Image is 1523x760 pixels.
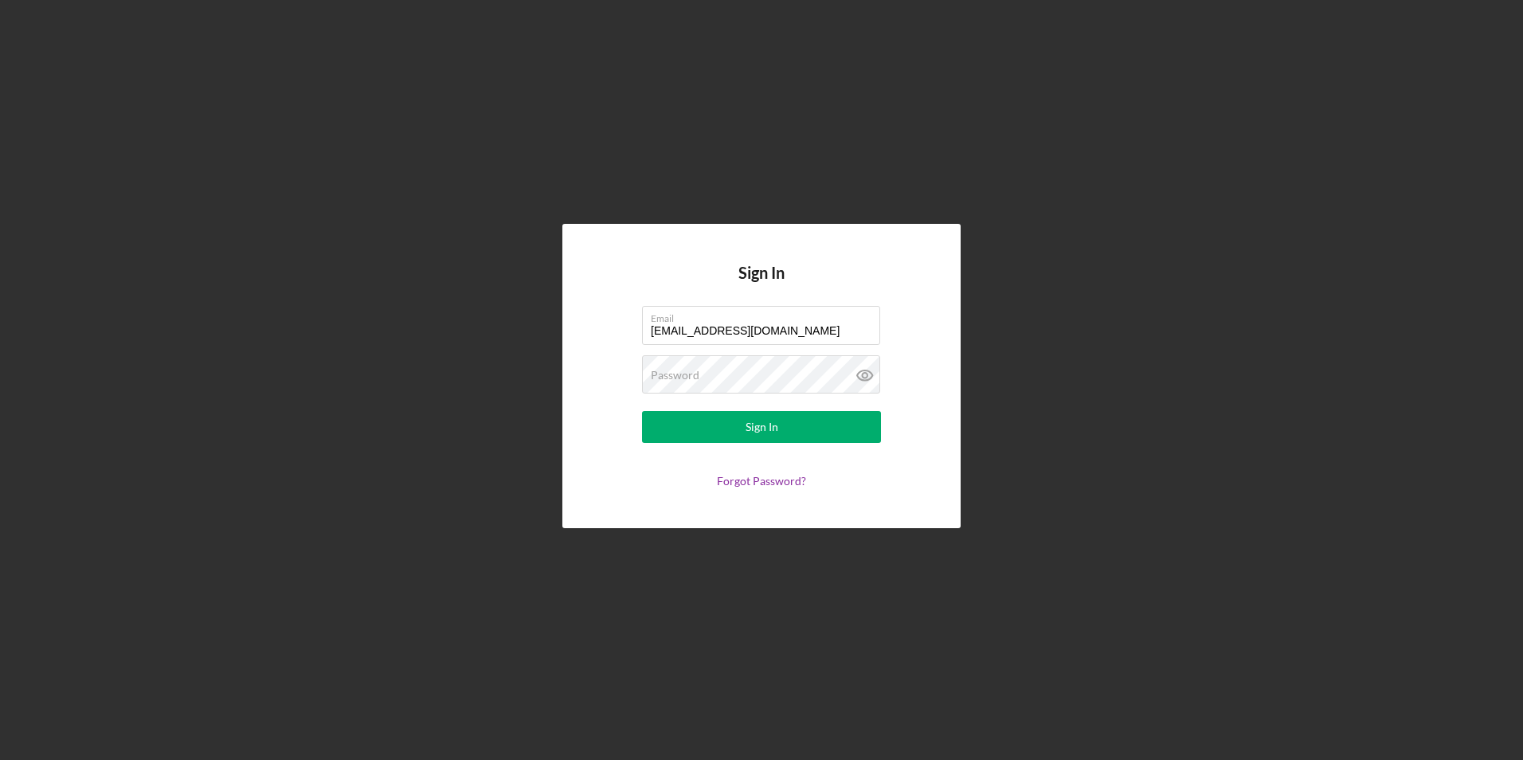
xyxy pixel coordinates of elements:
[738,264,785,306] h4: Sign In
[717,474,806,488] a: Forgot Password?
[651,307,880,324] label: Email
[746,411,778,443] div: Sign In
[642,411,881,443] button: Sign In
[651,369,699,382] label: Password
